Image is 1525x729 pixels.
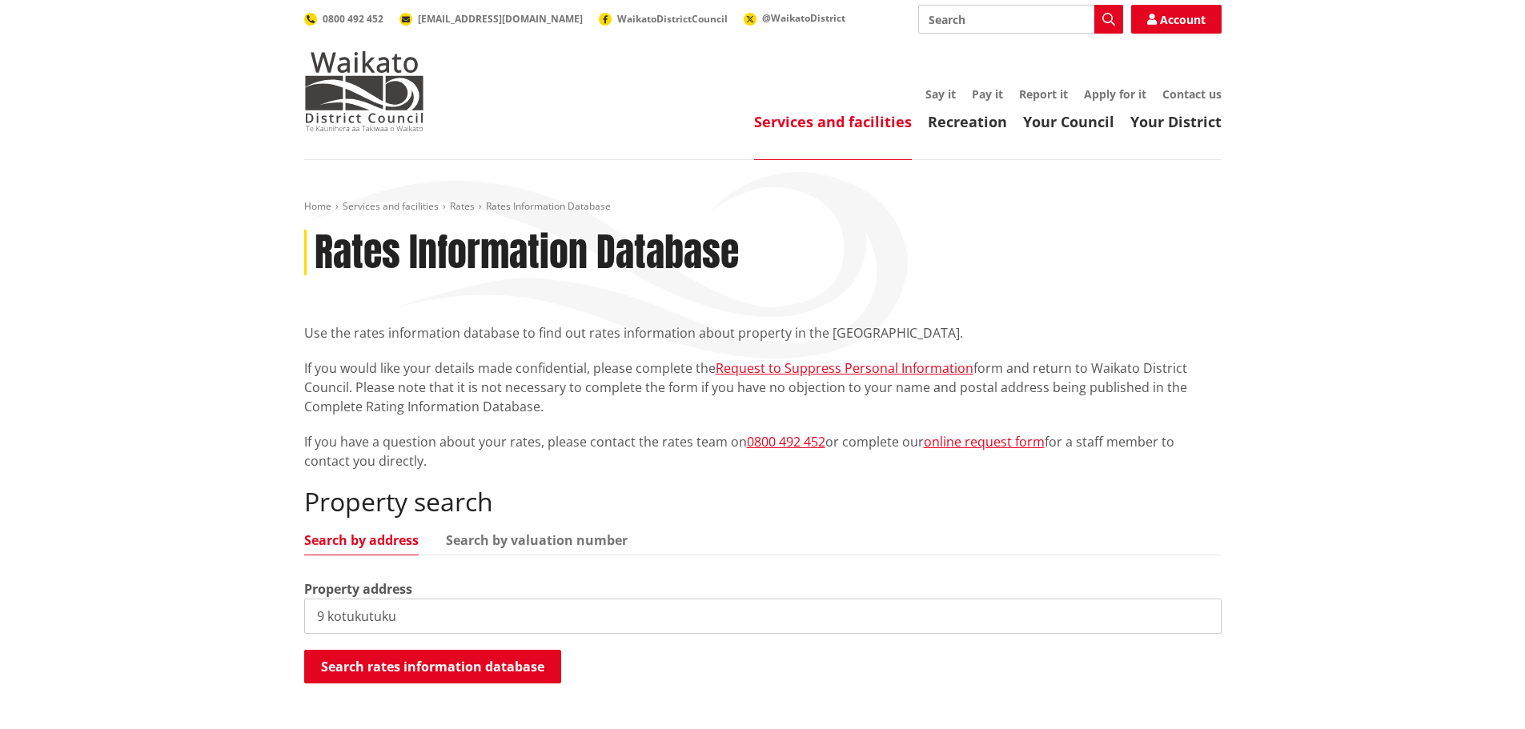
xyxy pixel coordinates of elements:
[304,650,561,683] button: Search rates information database
[599,12,728,26] a: WaikatoDistrictCouncil
[716,359,973,377] a: Request to Suppress Personal Information
[918,5,1123,34] input: Search input
[304,487,1222,517] h2: Property search
[762,11,845,25] span: @WaikatoDistrict
[1130,112,1222,131] a: Your District
[323,12,383,26] span: 0800 492 452
[1023,112,1114,131] a: Your Council
[1162,86,1222,102] a: Contact us
[418,12,583,26] span: [EMAIL_ADDRESS][DOMAIN_NAME]
[747,433,825,451] a: 0800 492 452
[304,200,1222,214] nav: breadcrumb
[304,358,1222,416] p: If you would like your details made confidential, please complete the form and return to Waikato ...
[304,323,1222,342] p: Use the rates information database to find out rates information about property in the [GEOGRAPHI...
[928,112,1007,131] a: Recreation
[304,534,419,547] a: Search by address
[304,599,1222,634] input: e.g. Duke Street NGARUAWAHIA
[754,112,912,131] a: Services and facilities
[304,12,383,26] a: 0800 492 452
[304,432,1222,471] p: If you have a question about your rates, please contact the rates team on or complete our for a s...
[744,11,845,25] a: @WaikatoDistrict
[304,199,331,213] a: Home
[1019,86,1068,102] a: Report it
[399,12,583,26] a: [EMAIL_ADDRESS][DOMAIN_NAME]
[304,579,412,599] label: Property address
[1451,662,1509,719] iframe: Messenger Launcher
[304,51,424,131] img: Waikato District Council - Te Kaunihera aa Takiwaa o Waikato
[1131,5,1222,34] a: Account
[486,199,611,213] span: Rates Information Database
[617,12,728,26] span: WaikatoDistrictCouncil
[450,199,475,213] a: Rates
[972,86,1003,102] a: Pay it
[1084,86,1146,102] a: Apply for it
[343,199,439,213] a: Services and facilities
[446,534,628,547] a: Search by valuation number
[924,433,1045,451] a: online request form
[925,86,956,102] a: Say it
[315,230,739,276] h1: Rates Information Database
